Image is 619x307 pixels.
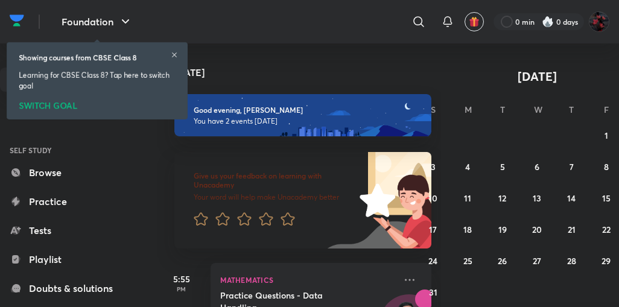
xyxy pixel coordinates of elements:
[602,224,611,235] abbr: August 22, 2025
[465,104,472,115] abbr: Monday
[493,251,512,270] button: August 26, 2025
[597,125,616,145] button: August 1, 2025
[194,192,360,202] p: Your word will help make Unacademy better
[567,192,576,204] abbr: August 14, 2025
[562,220,581,239] button: August 21, 2025
[568,224,576,235] abbr: August 21, 2025
[157,285,206,293] p: PM
[570,161,574,172] abbr: August 7, 2025
[533,192,541,204] abbr: August 13, 2025
[319,152,431,248] img: feedback_image
[500,104,505,115] abbr: Tuesday
[518,68,557,84] span: [DATE]
[597,188,616,207] button: August 15, 2025
[535,161,539,172] abbr: August 6, 2025
[605,130,608,141] abbr: August 1, 2025
[194,116,413,126] p: You have 2 events [DATE]
[602,255,611,267] abbr: August 29, 2025
[527,188,547,207] button: August 13, 2025
[10,11,24,30] img: Company Logo
[465,12,484,31] button: avatar
[431,161,436,172] abbr: August 3, 2025
[542,16,554,28] img: streak
[562,188,581,207] button: August 14, 2025
[498,224,507,235] abbr: August 19, 2025
[465,161,470,172] abbr: August 4, 2025
[464,192,471,204] abbr: August 11, 2025
[194,171,360,190] h6: Give us your feedback on learning with Unacademy
[463,224,472,235] abbr: August 18, 2025
[493,220,512,239] button: August 19, 2025
[469,16,480,27] img: avatar
[429,286,437,298] abbr: August 31, 2025
[174,68,444,77] h4: [DATE]
[429,224,437,235] abbr: August 17, 2025
[569,104,574,115] abbr: Thursday
[424,251,443,270] button: August 24, 2025
[428,192,437,204] abbr: August 10, 2025
[597,220,616,239] button: August 22, 2025
[562,251,581,270] button: August 28, 2025
[604,104,609,115] abbr: Friday
[527,251,547,270] button: August 27, 2025
[174,94,432,136] img: evening
[458,251,477,270] button: August 25, 2025
[493,188,512,207] button: August 12, 2025
[424,157,443,176] button: August 3, 2025
[498,192,506,204] abbr: August 12, 2025
[458,157,477,176] button: August 4, 2025
[562,157,581,176] button: August 7, 2025
[431,104,436,115] abbr: Sunday
[220,273,396,287] p: Mathematics
[534,104,542,115] abbr: Wednesday
[533,255,541,267] abbr: August 27, 2025
[602,192,611,204] abbr: August 15, 2025
[194,106,413,115] h6: Good evening, [PERSON_NAME]
[493,157,512,176] button: August 5, 2025
[527,220,547,239] button: August 20, 2025
[463,255,472,267] abbr: August 25, 2025
[19,70,176,92] p: Learning for CBSE Class 8? Tap here to switch goal
[500,161,505,172] abbr: August 5, 2025
[567,255,576,267] abbr: August 28, 2025
[19,52,137,63] h6: Showing courses from CBSE Class 8
[604,161,609,172] abbr: August 8, 2025
[458,220,477,239] button: August 18, 2025
[532,224,542,235] abbr: August 20, 2025
[597,251,616,270] button: August 29, 2025
[589,11,609,32] img: Ananya
[424,282,443,302] button: August 31, 2025
[54,10,140,34] button: Foundation
[19,97,176,110] div: SWITCH GOAL
[597,157,616,176] button: August 8, 2025
[157,273,206,285] h5: 5:55
[424,188,443,207] button: August 10, 2025
[498,255,507,267] abbr: August 26, 2025
[10,11,24,33] a: Company Logo
[458,188,477,207] button: August 11, 2025
[428,255,437,267] abbr: August 24, 2025
[424,220,443,239] button: August 17, 2025
[527,157,547,176] button: August 6, 2025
